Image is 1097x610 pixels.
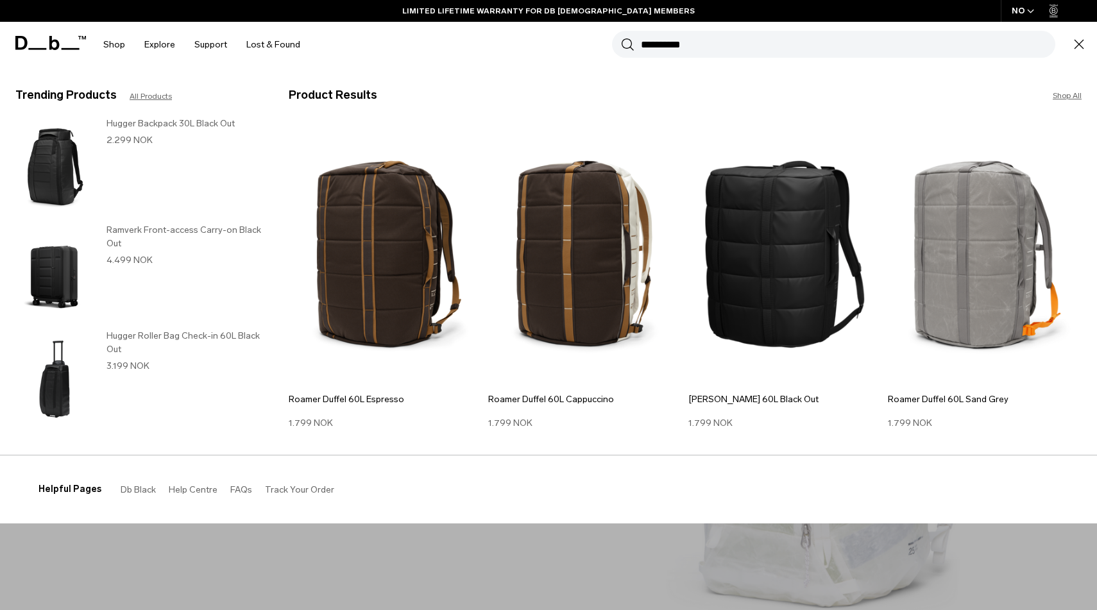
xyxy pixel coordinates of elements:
[888,124,1082,430] a: Roamer Duffel 60L Sand Grey Roamer Duffel 60L Sand Grey 1.799 NOK
[688,124,882,430] a: Roamer Duffel 60L Black Out [PERSON_NAME] 60L Black Out 1.799 NOK
[15,117,94,217] img: Hugger Backpack 30L Black Out
[688,418,733,428] span: 1.799 NOK
[15,87,117,104] h3: Trending Products
[289,124,482,385] img: Roamer Duffel 60L Espresso
[289,393,482,406] h3: Roamer Duffel 60L Espresso
[15,329,94,429] img: Hugger Roller Bag Check-in 60L Black Out
[488,418,532,428] span: 1.799 NOK
[106,117,263,130] h3: Hugger Backpack 30L Black Out
[15,223,94,323] img: Ramverk Front-access Carry-on Black Out
[194,22,227,67] a: Support
[106,135,153,146] span: 2.299 NOK
[169,484,217,495] a: Help Centre
[106,360,149,371] span: 3.199 NOK
[688,393,882,406] h3: [PERSON_NAME] 60L Black Out
[289,418,333,428] span: 1.799 NOK
[230,484,252,495] a: FAQs
[38,482,101,496] h3: Helpful Pages
[144,22,175,67] a: Explore
[888,124,1082,385] img: Roamer Duffel 60L Sand Grey
[103,22,125,67] a: Shop
[94,22,310,67] nav: Main Navigation
[121,484,156,495] a: Db Black
[106,223,263,250] h3: Ramverk Front-access Carry-on Black Out
[106,255,153,266] span: 4.499 NOK
[488,124,682,430] a: Roamer Duffel 60L Cappuccino Roamer Duffel 60L Cappuccino 1.799 NOK
[265,484,334,495] a: Track Your Order
[246,22,300,67] a: Lost & Found
[15,117,263,217] a: Hugger Backpack 30L Black Out Hugger Backpack 30L Black Out 2.299 NOK
[688,124,882,385] img: Roamer Duffel 60L Black Out
[289,87,685,104] h3: Product Results
[15,329,263,429] a: Hugger Roller Bag Check-in 60L Black Out Hugger Roller Bag Check-in 60L Black Out 3.199 NOK
[402,5,695,17] a: LIMITED LIFETIME WARRANTY FOR DB [DEMOGRAPHIC_DATA] MEMBERS
[15,223,263,323] a: Ramverk Front-access Carry-on Black Out Ramverk Front-access Carry-on Black Out 4.499 NOK
[130,90,172,102] a: All Products
[888,393,1082,406] h3: Roamer Duffel 60L Sand Grey
[1053,90,1082,101] a: Shop All
[488,124,682,385] img: Roamer Duffel 60L Cappuccino
[488,393,682,406] h3: Roamer Duffel 60L Cappuccino
[289,124,482,430] a: Roamer Duffel 60L Espresso Roamer Duffel 60L Espresso 1.799 NOK
[888,418,932,428] span: 1.799 NOK
[106,329,263,356] h3: Hugger Roller Bag Check-in 60L Black Out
